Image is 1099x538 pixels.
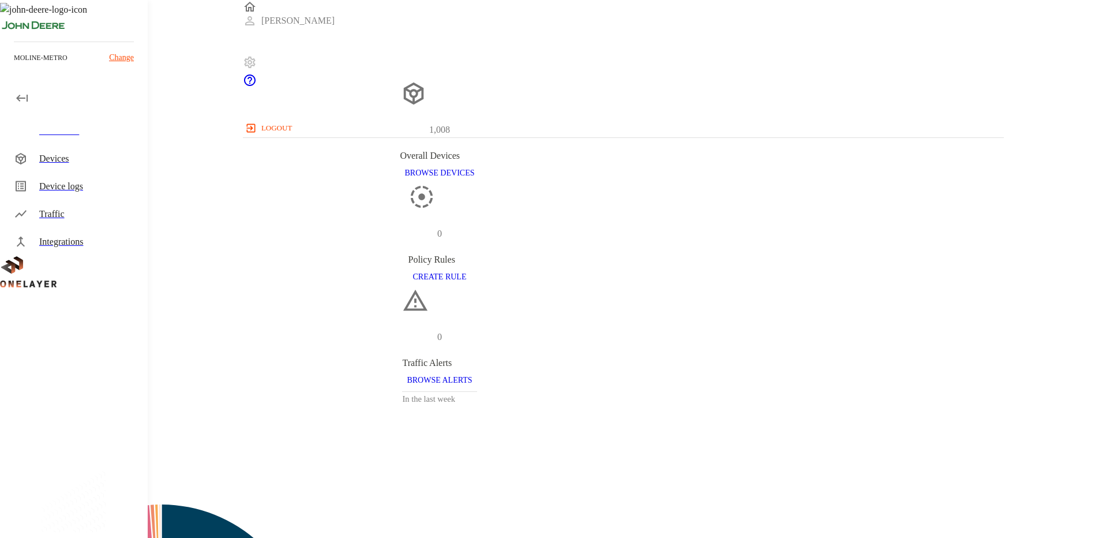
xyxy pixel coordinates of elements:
[243,79,257,89] a: onelayer-support
[402,392,477,406] h3: In the last week
[400,167,479,177] a: BROWSE DEVICES
[408,267,471,288] button: CREATE RULE
[243,119,297,137] button: logout
[402,356,477,370] div: Traffic Alerts
[243,79,257,89] span: Support Portal
[400,163,479,184] button: BROWSE DEVICES
[408,253,471,267] div: Policy Rules
[402,370,477,391] button: BROWSE ALERTS
[437,330,442,344] p: 0
[243,119,1004,137] a: logout
[402,375,477,384] a: BROWSE ALERTS
[400,149,479,163] div: Overall Devices
[437,227,442,241] p: 0
[408,271,471,281] a: CREATE RULE
[261,14,335,28] p: [PERSON_NAME]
